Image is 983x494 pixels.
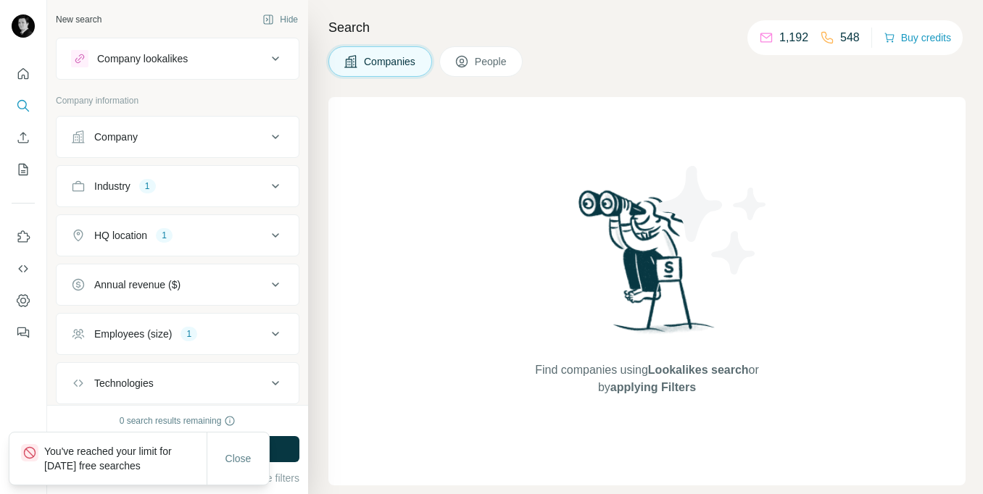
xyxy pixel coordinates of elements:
div: Company lookalikes [97,51,188,66]
button: Search [12,93,35,119]
button: Quick start [12,61,35,87]
p: You've reached your limit for [DATE] free searches [44,444,207,473]
div: 0 search results remaining [120,414,236,427]
button: Hide [252,9,308,30]
p: 548 [840,29,860,46]
div: 1 [139,180,156,193]
div: Industry [94,179,130,193]
img: Surfe Illustration - Stars [647,155,778,285]
span: Close [225,451,252,466]
div: 1 [181,327,197,340]
div: Annual revenue ($) [94,277,181,292]
img: Surfe Illustration - Woman searching with binoculars [572,186,723,348]
button: Industry1 [57,169,299,204]
span: People [475,54,508,69]
button: Close [215,445,262,472]
div: Employees (size) [94,327,172,341]
div: 1 [156,229,173,242]
button: Enrich CSV [12,125,35,151]
button: Annual revenue ($) [57,267,299,302]
div: Technologies [94,376,154,390]
button: Buy credits [884,28,951,48]
button: Company lookalikes [57,41,299,76]
button: HQ location1 [57,218,299,253]
button: Use Surfe on LinkedIn [12,224,35,250]
h4: Search [328,17,966,38]
span: Lookalikes search [648,364,749,376]
img: Avatar [12,14,35,38]
span: Companies [364,54,417,69]
button: Technologies [57,366,299,401]
button: Use Surfe API [12,256,35,282]
div: Company [94,130,138,144]
p: Company information [56,94,299,107]
button: Feedback [12,319,35,346]
button: My lists [12,156,35,183]
span: applying Filters [610,381,696,393]
button: Dashboard [12,288,35,314]
div: New search [56,13,101,26]
span: Find companies using or by [531,361,763,396]
p: 1,192 [779,29,808,46]
button: Employees (size)1 [57,317,299,351]
div: HQ location [94,228,147,243]
button: Company [57,120,299,154]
